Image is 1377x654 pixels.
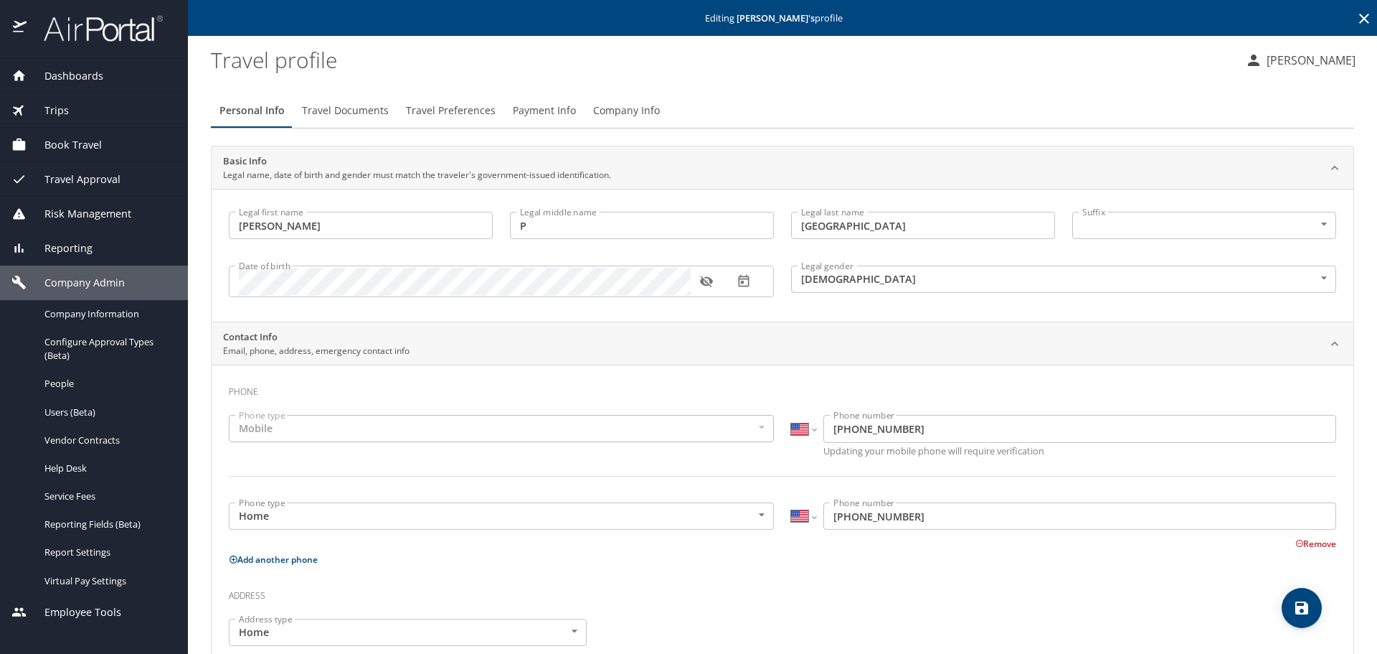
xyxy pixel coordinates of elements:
[223,154,611,169] h2: Basic Info
[212,322,1353,365] div: Contact InfoEmail, phone, address, emergency contact info
[27,206,131,222] span: Risk Management
[229,376,1336,401] h3: Phone
[192,14,1373,23] p: Editing profile
[27,103,69,118] span: Trips
[27,68,103,84] span: Dashboards
[1295,538,1336,550] button: Remove
[44,462,171,475] span: Help Desk
[27,172,120,187] span: Travel Approval
[223,330,410,345] h2: Contact Info
[44,574,171,588] span: Virtual Pay Settings
[27,240,93,256] span: Reporting
[212,146,1353,190] div: Basic InfoLegal name, date of birth and gender must match the traveler's government-issued identi...
[229,503,774,530] div: Home
[44,546,171,559] span: Report Settings
[737,11,815,24] strong: [PERSON_NAME] 's
[302,102,389,120] span: Travel Documents
[406,102,496,120] span: Travel Preferences
[44,518,171,531] span: Reporting Fields (Beta)
[1262,52,1355,69] p: [PERSON_NAME]
[1072,212,1336,239] div: ​
[791,266,1336,293] div: [DEMOGRAPHIC_DATA]
[27,137,102,153] span: Book Travel
[44,406,171,419] span: Users (Beta)
[229,415,774,442] div: Mobile
[229,553,318,566] button: Add another phone
[823,447,1336,456] p: Updating your mobile phone will require verification
[223,169,611,182] p: Legal name, date of birth and gender must match the traveler's government-issued identification.
[1282,588,1322,628] button: save
[211,93,1354,128] div: Profile
[229,580,1336,604] h3: Address
[513,102,576,120] span: Payment Info
[229,619,587,646] div: Home
[1239,47,1361,73] button: [PERSON_NAME]
[223,345,410,358] p: Email, phone, address, emergency contact info
[44,335,171,363] span: Configure Approval Types (Beta)
[44,434,171,447] span: Vendor Contracts
[44,377,171,391] span: People
[219,102,285,120] span: Personal Info
[211,37,1234,82] h1: Travel profile
[28,14,163,42] img: airportal-logo.png
[27,275,125,291] span: Company Admin
[44,307,171,321] span: Company Information
[27,604,121,620] span: Employee Tools
[212,189,1353,322] div: Basic InfoLegal name, date of birth and gender must match the traveler's government-issued identi...
[13,14,28,42] img: icon-airportal.png
[593,102,660,120] span: Company Info
[44,490,171,503] span: Service Fees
